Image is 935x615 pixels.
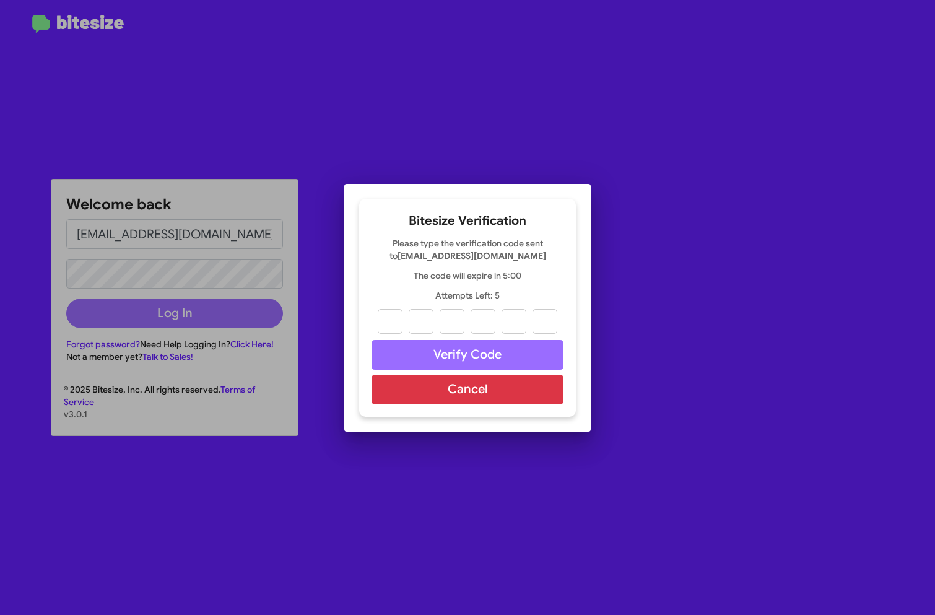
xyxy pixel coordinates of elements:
button: Cancel [372,375,563,404]
button: Verify Code [372,340,563,370]
p: The code will expire in 5:00 [372,269,563,282]
p: Attempts Left: 5 [372,289,563,302]
strong: [EMAIL_ADDRESS][DOMAIN_NAME] [398,250,546,261]
h2: Bitesize Verification [372,211,563,231]
p: Please type the verification code sent to [372,237,563,262]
